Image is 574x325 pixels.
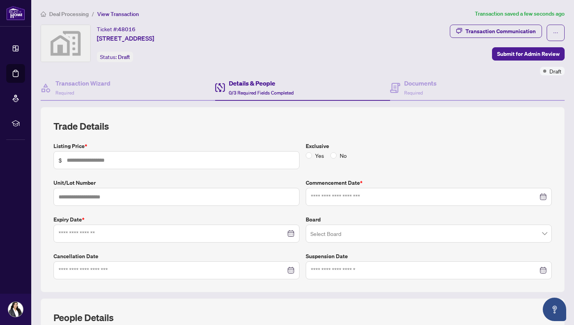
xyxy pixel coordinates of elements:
[553,30,558,36] span: ellipsis
[53,179,299,187] label: Unit/Lot Number
[97,52,133,62] div: Status:
[497,48,560,60] span: Submit for Admin Review
[6,6,25,20] img: logo
[312,151,327,160] span: Yes
[229,90,294,96] span: 0/3 Required Fields Completed
[53,142,299,150] label: Listing Price
[59,156,62,164] span: $
[306,179,552,187] label: Commencement Date
[404,79,437,88] h4: Documents
[475,9,565,18] article: Transaction saved a few seconds ago
[229,79,294,88] h4: Details & People
[41,25,90,62] img: svg%3e
[97,25,135,34] div: Ticket #:
[53,215,299,224] label: Expiry Date
[306,142,552,150] label: Exclusive
[118,54,130,61] span: Draft
[450,25,542,38] button: Transaction Communication
[97,11,139,18] span: View Transaction
[337,151,350,160] span: No
[549,67,562,75] span: Draft
[8,302,23,317] img: Profile Icon
[41,11,46,17] span: home
[465,25,536,37] div: Transaction Communication
[92,9,94,18] li: /
[49,11,89,18] span: Deal Processing
[404,90,423,96] span: Required
[306,252,552,261] label: Suspension Date
[118,26,135,33] span: 48016
[53,252,299,261] label: Cancellation Date
[306,215,552,224] label: Board
[55,79,111,88] h4: Transaction Wizard
[53,311,114,324] h2: People Details
[55,90,74,96] span: Required
[53,120,552,132] h2: Trade Details
[492,47,565,61] button: Submit for Admin Review
[543,298,566,321] button: Open asap
[97,34,154,43] span: [STREET_ADDRESS]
